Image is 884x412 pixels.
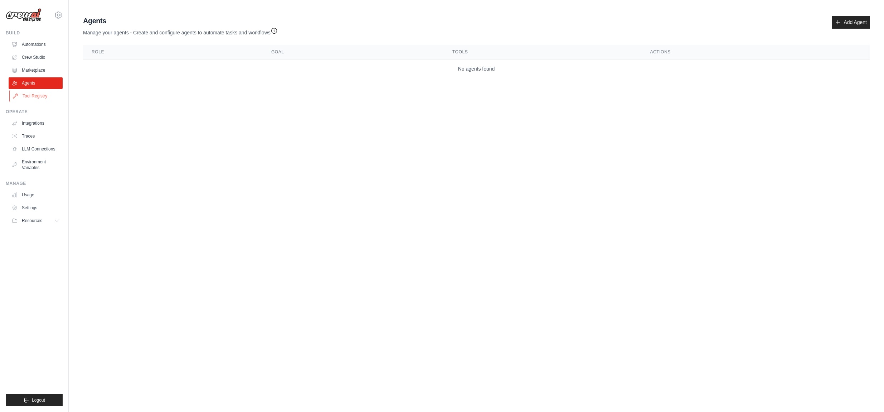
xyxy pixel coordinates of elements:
[832,16,870,29] a: Add Agent
[9,156,63,173] a: Environment Variables
[83,16,278,26] h2: Agents
[9,118,63,129] a: Integrations
[263,45,444,59] th: Goal
[6,181,63,186] div: Manage
[6,30,63,36] div: Build
[22,218,42,224] span: Resources
[9,39,63,50] a: Automations
[83,26,278,36] p: Manage your agents - Create and configure agents to automate tasks and workflows
[6,8,42,22] img: Logo
[9,130,63,142] a: Traces
[83,45,263,59] th: Role
[6,109,63,115] div: Operate
[32,397,45,403] span: Logout
[6,394,63,406] button: Logout
[9,64,63,76] a: Marketplace
[83,59,870,78] td: No agents found
[9,215,63,226] button: Resources
[9,143,63,155] a: LLM Connections
[9,202,63,214] a: Settings
[9,90,63,102] a: Tool Registry
[9,52,63,63] a: Crew Studio
[444,45,642,59] th: Tools
[9,77,63,89] a: Agents
[641,45,870,59] th: Actions
[9,189,63,201] a: Usage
